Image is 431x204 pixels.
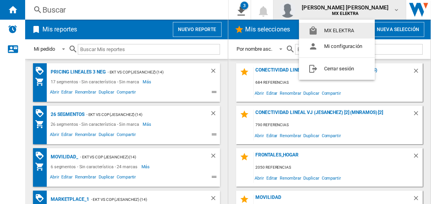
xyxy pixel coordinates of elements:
[299,39,375,54] button: Mi configuración
[299,23,375,39] button: MX ELEKTRA
[299,61,375,77] button: Cerrar sesión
